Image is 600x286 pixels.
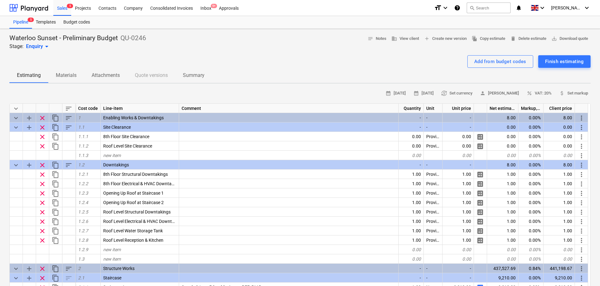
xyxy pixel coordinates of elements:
[103,200,164,205] span: Opening Up Roof at Staircase 2
[78,162,84,167] span: 1.2
[399,151,424,160] div: 0.00
[76,104,101,113] div: Cost code
[52,171,59,178] span: Duplicate row
[518,273,544,283] div: 0.00%
[454,4,460,12] i: Knowledge base
[9,43,24,50] p: Stage:
[103,238,163,243] span: Roof Level Reception & Kitchen
[52,143,59,150] span: Duplicate row
[39,227,46,235] span: Remove row
[443,226,474,235] div: 1.00
[544,160,575,170] div: 8.00
[518,254,544,264] div: 0.00%
[578,237,585,244] span: More actions
[17,72,41,79] p: Estimating
[52,218,59,225] span: Duplicate row
[424,188,443,198] div: Provisional Sum
[487,254,518,264] div: 0.00
[39,208,46,216] span: Remove row
[78,125,84,130] span: 1.1
[9,34,118,43] p: Waterloo Sunset - Preliminary Budget
[539,4,546,12] i: keyboard_arrow_down
[524,89,554,98] button: VAT: 20%
[424,226,443,235] div: Provisional Sum
[544,170,575,179] div: 1.00
[52,180,59,188] span: Duplicate row
[78,266,81,271] span: 2
[25,274,33,282] span: Add sub category to row
[476,227,484,235] span: Manage detailed breakdown for the row
[399,245,424,254] div: 0.00
[92,72,120,79] p: Attachments
[518,245,544,254] div: 0.00%
[78,209,88,214] span: 1.2.5
[508,34,549,44] button: Delete estimate
[469,34,508,44] button: Copy estimate
[442,4,449,12] i: keyboard_arrow_down
[52,227,59,235] span: Duplicate row
[103,115,164,120] span: Enabling Works & Downtakings
[544,104,575,113] div: Client price
[399,141,424,151] div: 0.00
[25,265,33,273] span: Add sub category to row
[39,237,46,244] span: Remove row
[78,115,81,120] span: 1
[544,217,575,226] div: 1.00
[487,198,518,207] div: 1.00
[12,105,20,112] span: Collapse all categories
[12,161,20,169] span: Collapse category
[510,36,516,41] span: delete
[368,36,373,41] span: notes
[65,105,72,112] span: Sort rows within table
[385,90,391,96] span: calendar_month
[583,4,591,12] i: keyboard_arrow_down
[52,124,59,131] span: Duplicate category
[39,171,46,178] span: Remove row
[439,89,475,98] button: Set currency
[443,141,474,151] div: 0.00
[103,125,131,130] span: Site Clearance
[39,190,46,197] span: Remove row
[518,160,544,170] div: 0.00%
[67,4,73,8] span: 5
[424,217,443,226] div: Provisional Sum
[389,34,422,44] button: View client
[487,235,518,245] div: 1.00
[578,256,585,263] span: More actions
[39,133,46,141] span: Remove row
[399,198,424,207] div: 1.00
[399,273,424,283] div: -
[78,256,84,262] span: 1.3
[518,151,544,160] div: 0.00%
[578,143,585,150] span: More actions
[39,143,46,150] span: Remove row
[578,180,585,188] span: More actions
[399,104,424,113] div: Quantity
[487,264,518,273] div: 437,527.69
[544,207,575,217] div: 1.00
[12,124,20,131] span: Collapse category
[78,247,88,252] span: 1.2.9
[399,122,424,132] div: -
[551,36,557,41] span: save_alt
[569,256,600,286] iframe: Chat Widget
[544,235,575,245] div: 1.00
[487,122,518,132] div: 0.00
[78,200,88,205] span: 1.2.4
[545,57,584,66] div: Finish estimating
[516,4,522,12] i: notifications
[424,160,443,170] div: -
[43,43,50,50] span: arrow_drop_down
[385,90,406,97] span: [DATE]
[443,104,474,113] div: Unit price
[470,5,475,10] span: search
[487,132,518,141] div: 0.00
[551,35,588,42] span: Download quote
[399,254,424,264] div: 0.00
[538,55,591,68] button: Finish estimating
[476,237,484,244] span: Manage detailed breakdown for the row
[39,199,46,207] span: Remove row
[476,171,484,178] span: Manage detailed breakdown for the row
[399,217,424,226] div: 1.00
[551,5,582,10] span: [PERSON_NAME]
